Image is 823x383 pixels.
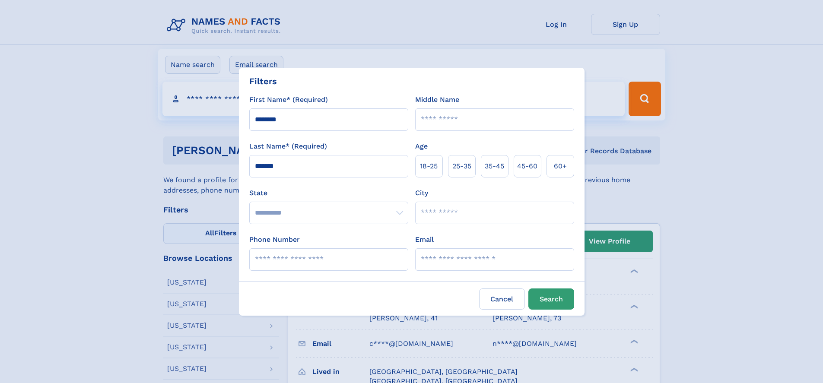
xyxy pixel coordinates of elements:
[249,95,328,105] label: First Name* (Required)
[420,161,438,171] span: 18‑25
[415,141,428,152] label: Age
[415,95,459,105] label: Middle Name
[249,75,277,88] div: Filters
[452,161,471,171] span: 25‑35
[249,141,327,152] label: Last Name* (Required)
[517,161,537,171] span: 45‑60
[415,188,428,198] label: City
[485,161,504,171] span: 35‑45
[415,234,434,245] label: Email
[554,161,567,171] span: 60+
[249,234,300,245] label: Phone Number
[528,288,574,310] button: Search
[249,188,408,198] label: State
[479,288,525,310] label: Cancel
